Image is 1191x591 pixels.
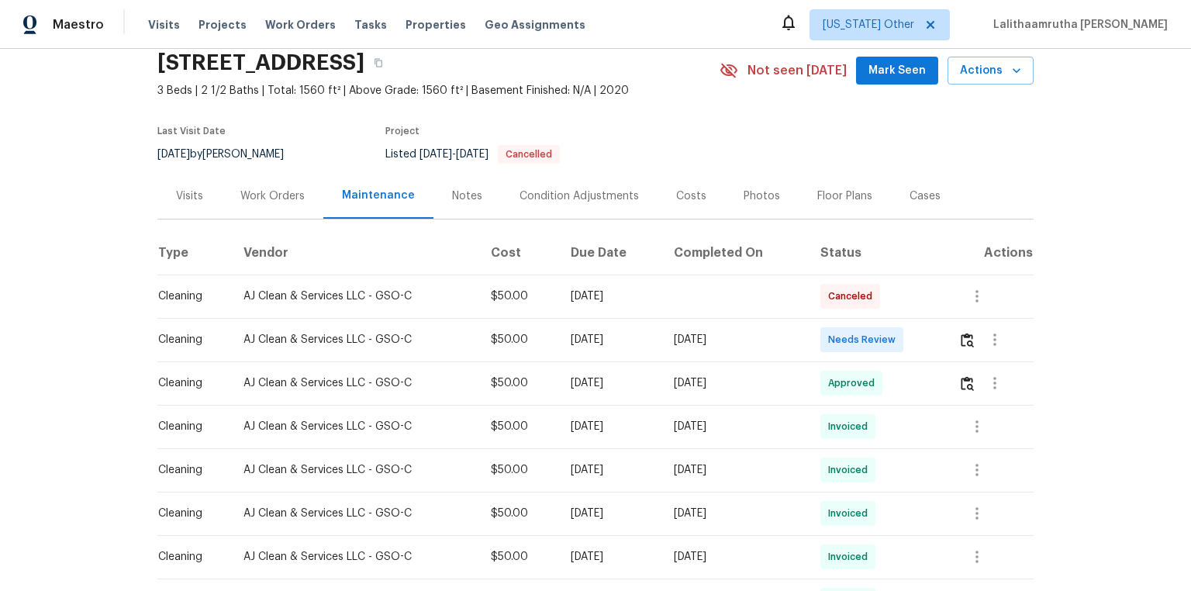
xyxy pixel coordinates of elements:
button: Actions [948,57,1034,85]
div: [DATE] [674,549,796,565]
span: Invoiced [828,462,874,478]
div: AJ Clean & Services LLC - GSO-C [243,506,466,521]
button: Mark Seen [856,57,938,85]
div: Cleaning [158,506,219,521]
h2: [STREET_ADDRESS] [157,55,364,71]
span: Maestro [53,17,104,33]
div: Work Orders [240,188,305,204]
th: Actions [946,231,1034,275]
div: $50.00 [491,289,546,304]
div: $50.00 [491,419,546,434]
span: Invoiced [828,549,874,565]
span: Projects [198,17,247,33]
button: Copy Address [364,49,392,77]
img: Review Icon [961,333,974,347]
div: [DATE] [674,375,796,391]
span: [US_STATE] Other [823,17,914,33]
div: [DATE] [674,419,796,434]
div: Condition Adjustments [520,188,639,204]
th: Due Date [558,231,661,275]
span: Project [385,126,419,136]
div: AJ Clean & Services LLC - GSO-C [243,462,466,478]
button: Review Icon [958,321,976,358]
span: Cancelled [499,150,558,159]
span: Approved [828,375,881,391]
div: [DATE] [674,332,796,347]
th: Vendor [231,231,478,275]
div: [DATE] [571,506,649,521]
div: $50.00 [491,549,546,565]
span: [DATE] [456,149,488,160]
div: AJ Clean & Services LLC - GSO-C [243,332,466,347]
div: Visits [176,188,203,204]
div: $50.00 [491,506,546,521]
div: [DATE] [571,332,649,347]
div: [DATE] [571,289,649,304]
div: Cleaning [158,462,219,478]
span: Not seen [DATE] [747,63,847,78]
div: Maintenance [342,188,415,203]
div: AJ Clean & Services LLC - GSO-C [243,375,466,391]
div: [DATE] [674,462,796,478]
div: Costs [676,188,706,204]
button: Review Icon [958,365,976,402]
span: 3 Beds | 2 1/2 Baths | Total: 1560 ft² | Above Grade: 1560 ft² | Basement Finished: N/A | 2020 [157,83,720,98]
span: Invoiced [828,506,874,521]
div: [DATE] [674,506,796,521]
span: Tasks [354,19,387,30]
span: [DATE] [419,149,452,160]
span: Last Visit Date [157,126,226,136]
span: Canceled [828,289,879,304]
th: Status [808,231,946,275]
img: Review Icon [961,376,974,391]
div: Cleaning [158,419,219,434]
th: Cost [478,231,558,275]
div: Photos [744,188,780,204]
div: by [PERSON_NAME] [157,145,302,164]
div: AJ Clean & Services LLC - GSO-C [243,549,466,565]
span: Lalithaamrutha [PERSON_NAME] [987,17,1168,33]
span: Geo Assignments [485,17,585,33]
th: Type [157,231,231,275]
span: Work Orders [265,17,336,33]
div: Floor Plans [817,188,872,204]
div: [DATE] [571,549,649,565]
div: AJ Clean & Services LLC - GSO-C [243,419,466,434]
div: Cleaning [158,332,219,347]
div: $50.00 [491,332,546,347]
span: Listed [385,149,560,160]
div: $50.00 [491,375,546,391]
div: AJ Clean & Services LLC - GSO-C [243,289,466,304]
span: Actions [960,61,1021,81]
div: [DATE] [571,419,649,434]
div: Cleaning [158,289,219,304]
span: Properties [406,17,466,33]
span: Invoiced [828,419,874,434]
span: Needs Review [828,332,902,347]
span: - [419,149,488,160]
div: Cleaning [158,549,219,565]
div: [DATE] [571,462,649,478]
div: Cases [910,188,941,204]
div: $50.00 [491,462,546,478]
span: Mark Seen [868,61,926,81]
div: Cleaning [158,375,219,391]
th: Completed On [661,231,808,275]
span: [DATE] [157,149,190,160]
div: [DATE] [571,375,649,391]
div: Notes [452,188,482,204]
span: Visits [148,17,180,33]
